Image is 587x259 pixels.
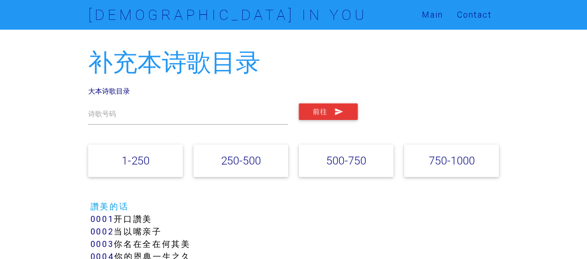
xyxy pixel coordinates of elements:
[299,103,358,120] button: 前往
[221,154,261,167] a: 250-500
[122,154,149,167] a: 1-250
[88,109,116,120] label: 诗歌号码
[90,226,114,237] a: 0002
[90,239,114,249] a: 0003
[90,201,129,212] a: 讚美的话
[90,214,114,224] a: 0001
[429,154,475,167] a: 750-1000
[88,87,130,95] a: 大本诗歌目录
[88,49,499,76] h2: 补充本诗歌目录
[326,154,366,167] a: 500-750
